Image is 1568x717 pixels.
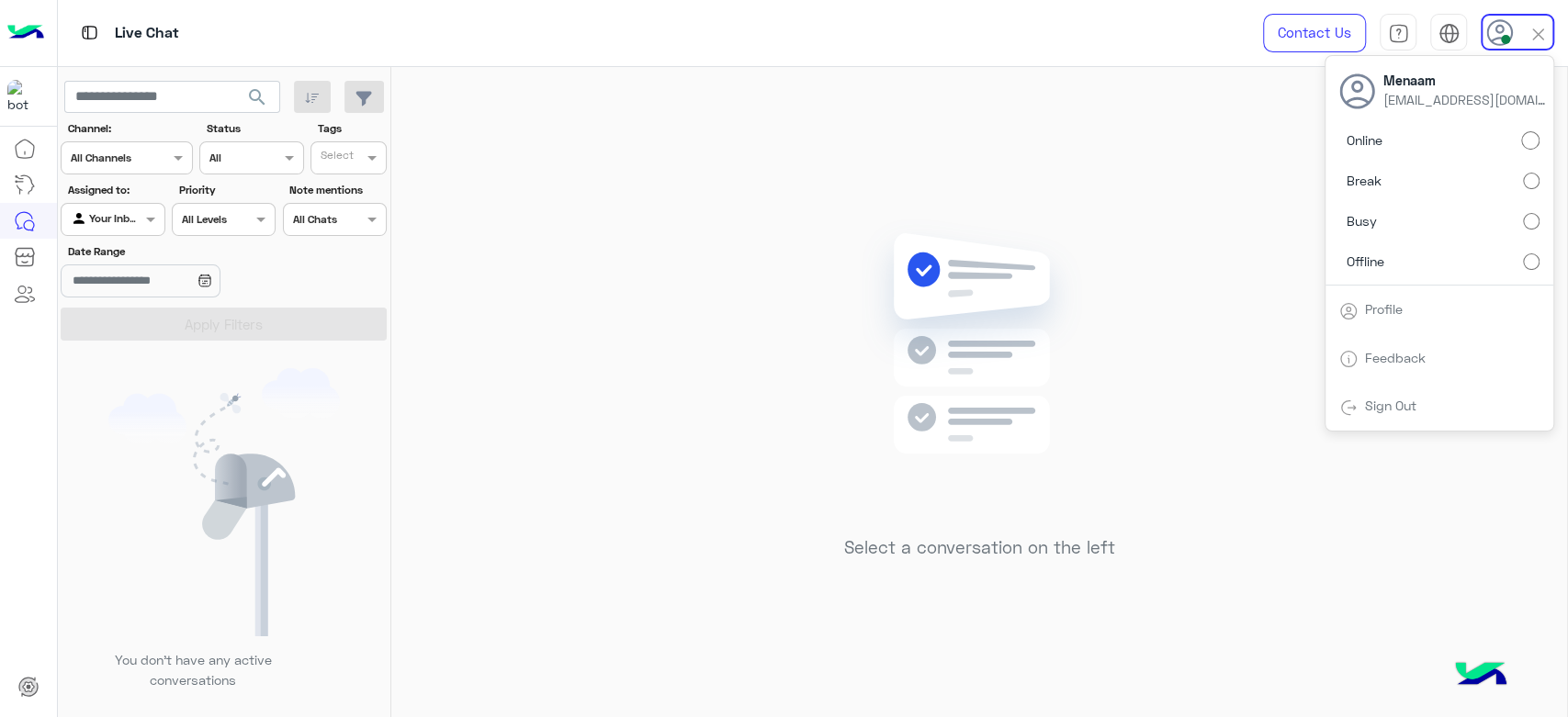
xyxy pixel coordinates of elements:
img: tab [1339,350,1358,368]
a: tab [1380,14,1416,52]
p: Live Chat [115,21,179,46]
img: hulul-logo.png [1449,644,1513,708]
img: close [1528,24,1549,45]
h5: Select a conversation on the left [844,537,1115,558]
span: Online [1347,130,1382,150]
span: Break [1347,171,1382,190]
img: tab [1388,23,1409,44]
input: Busy [1523,213,1540,230]
button: search [235,81,280,120]
span: Menaam [1383,71,1549,90]
input: Break [1523,173,1540,189]
div: Select [318,147,354,168]
a: Contact Us [1263,14,1366,52]
img: 713415422032625 [7,80,40,113]
p: You don’t have any active conversations [100,650,286,689]
a: Sign Out [1365,398,1416,413]
label: Priority [179,182,274,198]
img: Logo [7,14,44,52]
img: tab [1339,302,1358,320]
img: tab [1339,398,1358,417]
span: Busy [1347,211,1377,230]
input: Online [1521,131,1540,150]
img: empty users [108,368,340,636]
span: Offline [1347,252,1384,271]
label: Note mentions [289,182,384,198]
label: Channel: [68,120,191,137]
label: Date Range [68,243,274,260]
img: tab [1438,23,1460,44]
span: search [246,86,268,108]
label: Status [207,120,301,137]
img: tab [78,21,101,44]
a: Feedback [1365,350,1426,365]
img: no messages [847,218,1112,523]
button: Apply Filters [61,308,387,341]
span: [EMAIL_ADDRESS][DOMAIN_NAME] [1383,90,1549,109]
label: Tags [318,120,385,137]
input: Offline [1523,253,1540,270]
label: Assigned to: [68,182,163,198]
a: Profile [1365,301,1403,317]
